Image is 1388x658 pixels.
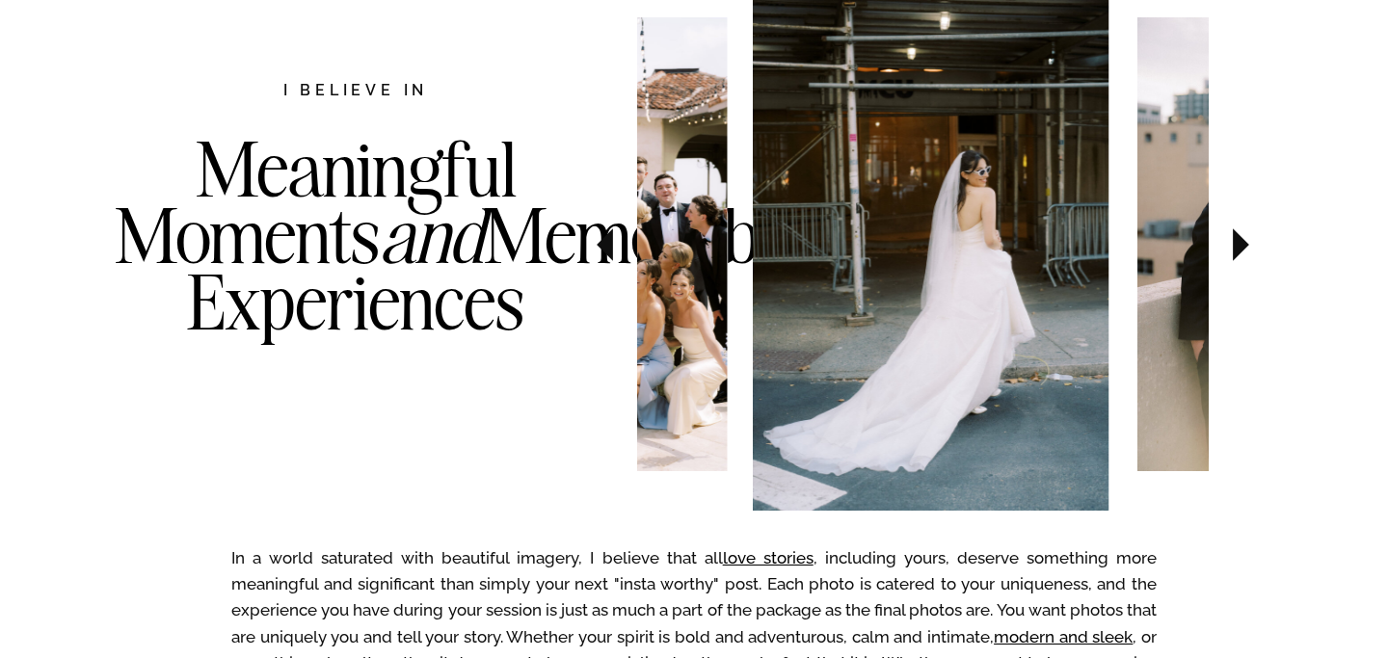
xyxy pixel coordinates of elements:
img: Wedding party cheering for the bride and groom [425,17,727,470]
i: and [380,188,484,282]
a: modern and sleek [994,627,1133,646]
h3: Meaningful Moments Memorable Experiences [115,136,597,413]
a: love stories [723,548,814,567]
h2: I believe in [181,79,530,105]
